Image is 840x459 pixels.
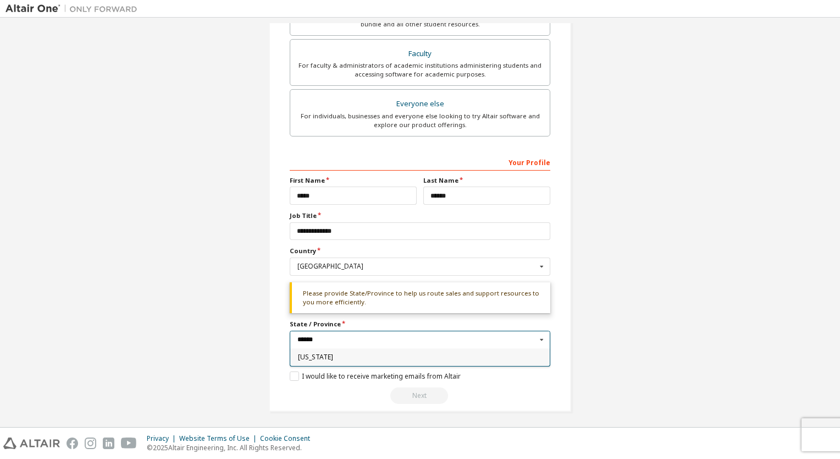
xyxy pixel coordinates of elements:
label: State / Province [290,320,550,329]
label: Country [290,247,550,255]
div: For individuals, businesses and everyone else looking to try Altair software and explore our prod... [297,112,543,129]
div: Cookie Consent [260,434,317,443]
span: [US_STATE] [298,354,543,360]
img: linkedin.svg [103,438,114,449]
label: Job Title [290,211,550,220]
img: instagram.svg [85,438,96,449]
img: Altair One [5,3,143,14]
label: I would like to receive marketing emails from Altair [290,371,461,381]
img: facebook.svg [67,438,78,449]
div: Everyone else [297,96,543,112]
div: Read and acccept EULA to continue [290,387,550,404]
div: [GEOGRAPHIC_DATA] [297,263,537,270]
div: Website Terms of Use [179,434,260,443]
div: Please provide State/Province to help us route sales and support resources to you more efficiently. [290,282,550,314]
div: Faculty [297,46,543,62]
div: Privacy [147,434,179,443]
img: youtube.svg [121,438,137,449]
div: Your Profile [290,153,550,171]
label: Last Name [423,176,550,185]
label: First Name [290,176,417,185]
img: altair_logo.svg [3,438,60,449]
p: © 2025 Altair Engineering, Inc. All Rights Reserved. [147,443,317,452]
div: For faculty & administrators of academic institutions administering students and accessing softwa... [297,61,543,79]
